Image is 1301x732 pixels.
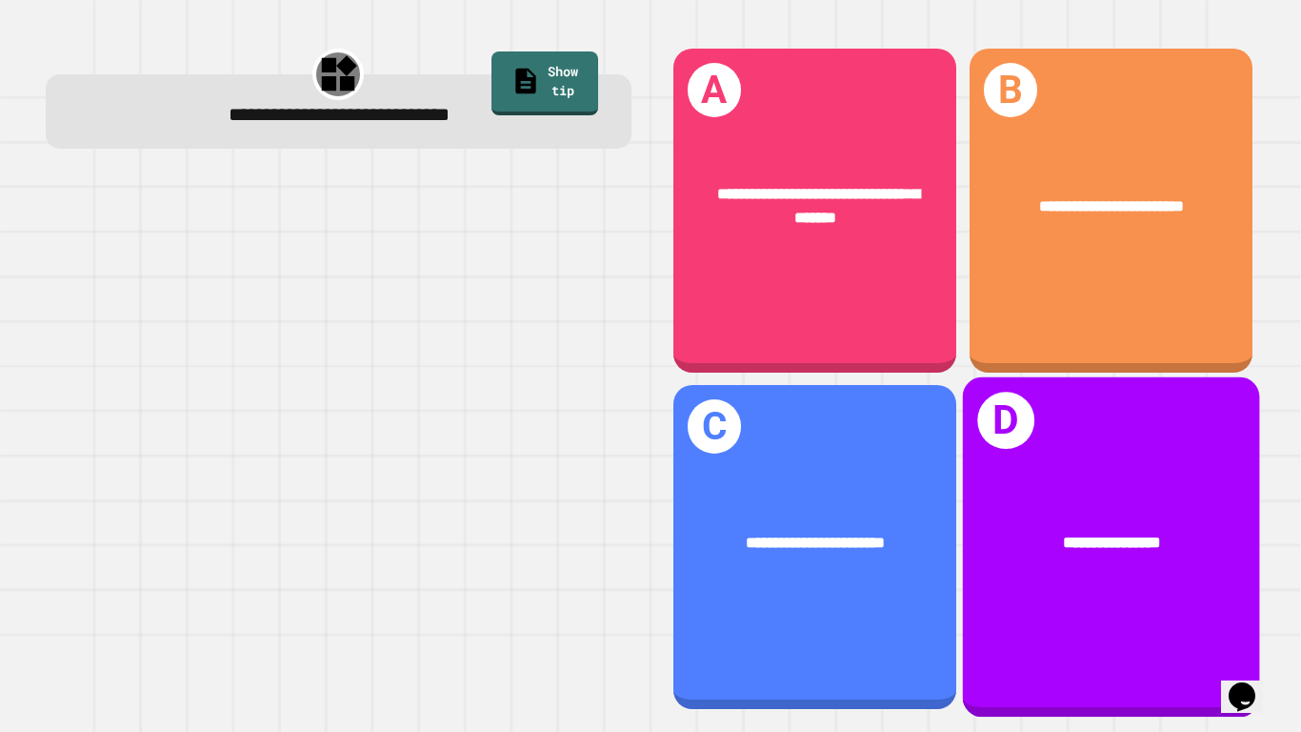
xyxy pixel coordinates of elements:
iframe: chat widget [1221,656,1282,713]
h1: C [688,399,742,454]
h1: A [688,63,742,117]
h1: B [984,63,1038,117]
a: Show tip [491,51,598,115]
h1: D [977,393,1033,449]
